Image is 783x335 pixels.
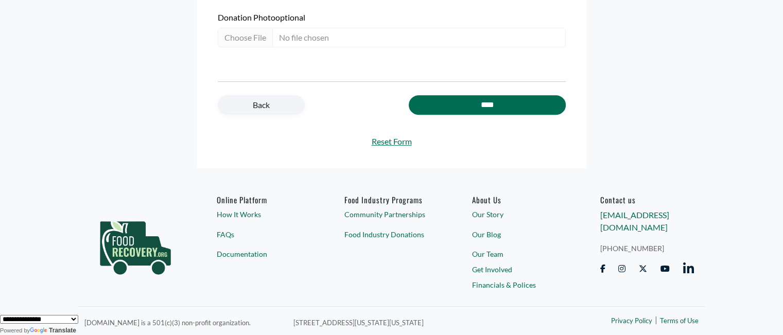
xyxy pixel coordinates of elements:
a: About Us [472,195,566,204]
a: [PHONE_NUMBER] [600,243,694,254]
a: Translate [30,327,76,334]
h6: Food Industry Programs [344,195,439,204]
a: Our Blog [472,229,566,240]
a: Reset Form [218,135,566,148]
a: [EMAIL_ADDRESS][DOMAIN_NAME] [600,210,669,232]
h6: Online Platform [217,195,311,204]
a: FAQs [217,229,311,240]
h6: Contact us [600,195,694,204]
a: Food Industry Donations [344,229,439,240]
img: food_recovery_green_logo-76242d7a27de7ed26b67be613a865d9c9037ba317089b267e0515145e5e51427.png [89,195,182,293]
span: optional [275,12,305,22]
a: Get Involved [472,264,566,275]
a: Financials & Polices [472,279,566,290]
a: Our Team [472,249,566,259]
a: Our Story [472,209,566,220]
a: Documentation [217,249,311,259]
a: Back [218,95,305,115]
img: Google Translate [30,327,49,334]
a: Community Partnerships [344,209,439,220]
label: Donation Photo [218,11,566,24]
a: How It Works [217,209,311,220]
